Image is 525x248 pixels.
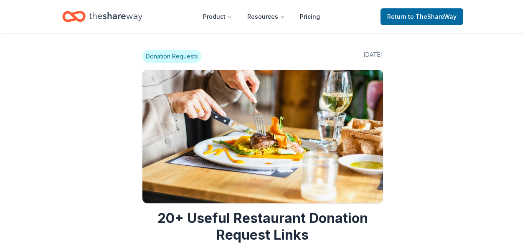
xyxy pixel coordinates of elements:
button: Resources [241,8,292,25]
span: to TheShareWay [408,13,457,20]
h1: 20+ Useful Restaurant Donation Request Links [142,210,383,243]
a: Returnto TheShareWay [380,8,463,25]
a: Home [62,7,142,26]
nav: Main [196,7,327,26]
button: Product [196,8,239,25]
span: [DATE] [363,50,383,63]
img: Image for 20+ Useful Restaurant Donation Request Links [142,70,383,203]
span: Return [387,12,457,22]
a: Pricing [293,8,327,25]
span: Donation Requests [142,50,201,63]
